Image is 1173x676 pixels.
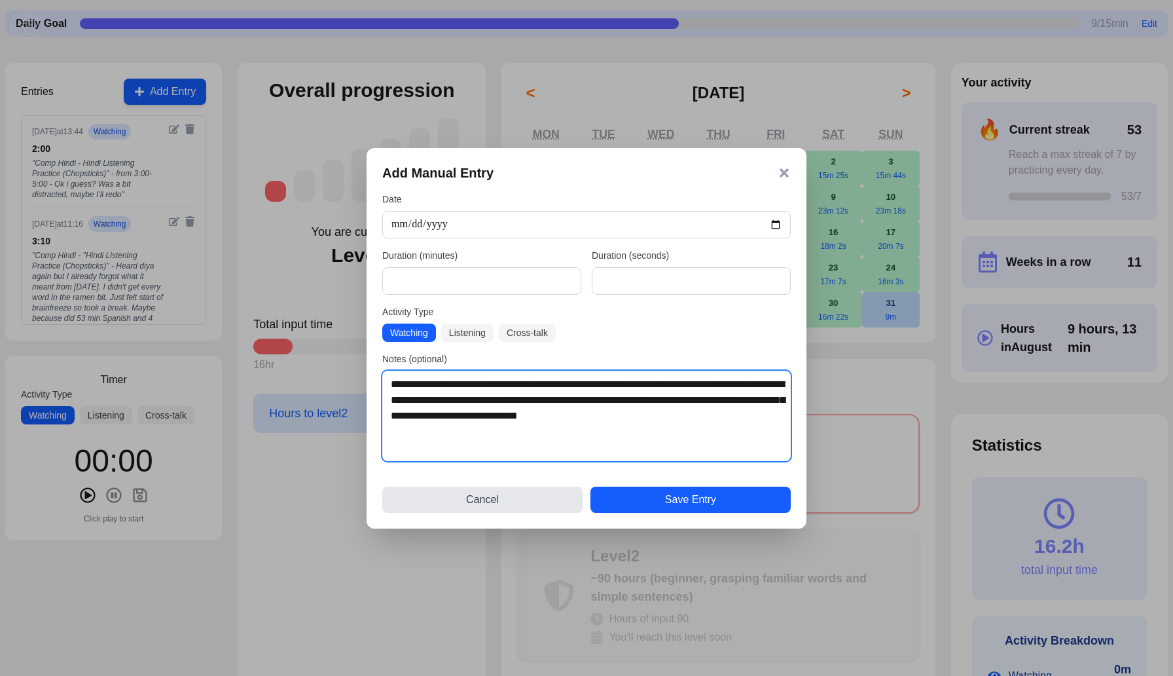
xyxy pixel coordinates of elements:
button: Watching [382,324,436,342]
label: Notes (optional) [382,352,791,366]
button: Cancel [382,487,583,513]
label: Activity Type [382,305,791,318]
label: Date [382,193,791,206]
label: Duration (minutes) [382,249,581,262]
button: Cross-talk [499,324,556,342]
h3: Add Manual Entry [382,164,494,182]
button: Listening [441,324,494,342]
label: Duration (seconds) [592,249,791,262]
button: Save Entry [590,487,791,513]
